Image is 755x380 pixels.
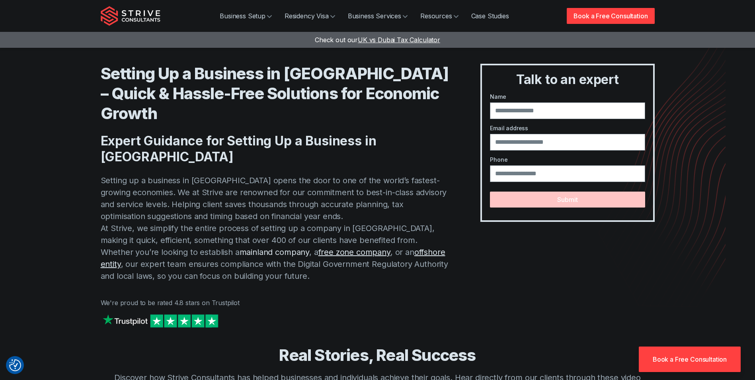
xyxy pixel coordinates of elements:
a: Book a Free Consultation [639,347,741,372]
button: Consent Preferences [9,359,21,371]
a: Business Setup [213,8,278,24]
a: Business Services [341,8,414,24]
img: Strive Consultants [101,6,160,26]
label: Email address [490,124,645,132]
a: Resources [414,8,465,24]
label: Name [490,92,645,101]
h3: Talk to an expert [485,72,650,88]
h2: Expert Guidance for Setting Up a Business in [GEOGRAPHIC_DATA] [101,133,449,165]
img: Strive on Trustpilot [101,312,220,329]
label: Phone [490,155,645,164]
a: Case Studies [465,8,515,24]
p: We're proud to be rated 4.8 stars on Trustpilot [101,298,449,308]
a: free zone company [318,247,390,257]
h1: Setting Up a Business in [GEOGRAPHIC_DATA] – Quick & Hassle-Free Solutions for Economic Growth [101,64,449,123]
img: Revisit consent button [9,359,21,371]
p: Setting up a business in [GEOGRAPHIC_DATA] opens the door to one of the world’s fastest-growing e... [101,174,449,282]
h3: Real Stories, Real Success [101,345,655,365]
span: UK vs Dubai Tax Calculator [358,36,440,44]
a: Book a Free Consultation [567,8,654,24]
button: Submit [490,192,645,208]
a: Residency Visa [278,8,341,24]
a: mainland company [240,247,309,257]
a: Check out ourUK vs Dubai Tax Calculator [315,36,440,44]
